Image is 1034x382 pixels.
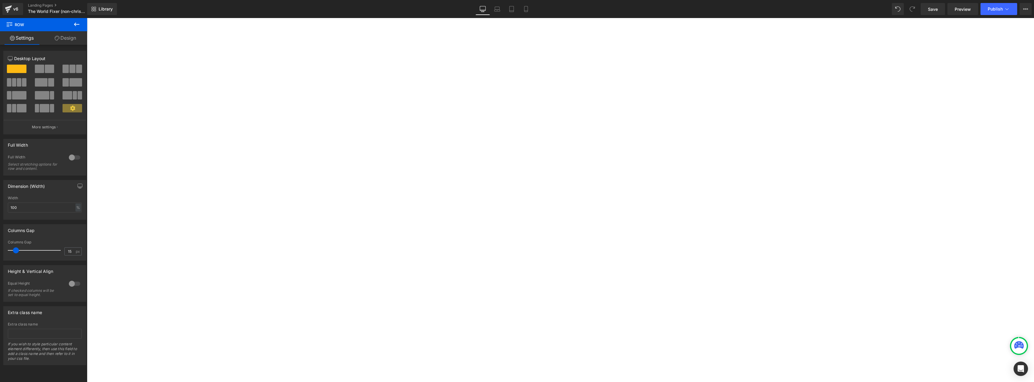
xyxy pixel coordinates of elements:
[476,3,490,15] a: Desktop
[8,342,82,365] div: If you wish to style particular content element differently, then use this field to add a class n...
[892,3,904,15] button: Undo
[32,124,56,130] p: More settings
[980,3,1017,15] button: Publish
[490,3,504,15] a: Laptop
[76,249,81,253] span: px
[8,155,63,161] div: Full Width
[955,6,971,12] span: Preview
[8,322,82,326] div: Extra class name
[99,6,113,12] span: Library
[906,3,918,15] button: Redo
[2,3,23,15] a: v6
[87,3,117,15] a: New Library
[8,307,42,315] div: Extra class name
[8,265,53,274] div: Height & Vertical Align
[8,289,62,297] div: If checked columns will be set to equal height.
[1020,3,1032,15] button: More
[8,180,45,189] div: Dimension (Width)
[988,7,1003,11] span: Publish
[44,31,87,45] a: Design
[519,3,533,15] a: Mobile
[8,196,82,200] div: Width
[504,3,519,15] a: Tablet
[8,203,82,212] input: auto
[75,203,81,212] div: %
[8,281,63,287] div: Equal Height
[4,120,86,134] button: More settings
[947,3,978,15] a: Preview
[28,3,97,8] a: Landing Pages
[28,9,86,14] span: The World Fixer (non-christian)
[6,18,66,31] span: Row
[8,139,28,148] div: Full Width
[8,225,35,233] div: Columns Gap
[1014,362,1028,376] div: Open Intercom Messenger
[12,5,20,13] div: v6
[928,6,938,12] span: Save
[8,162,62,171] div: Select stretching options for row and content.
[8,55,82,62] p: Desktop Layout
[8,240,82,244] div: Columns Gap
